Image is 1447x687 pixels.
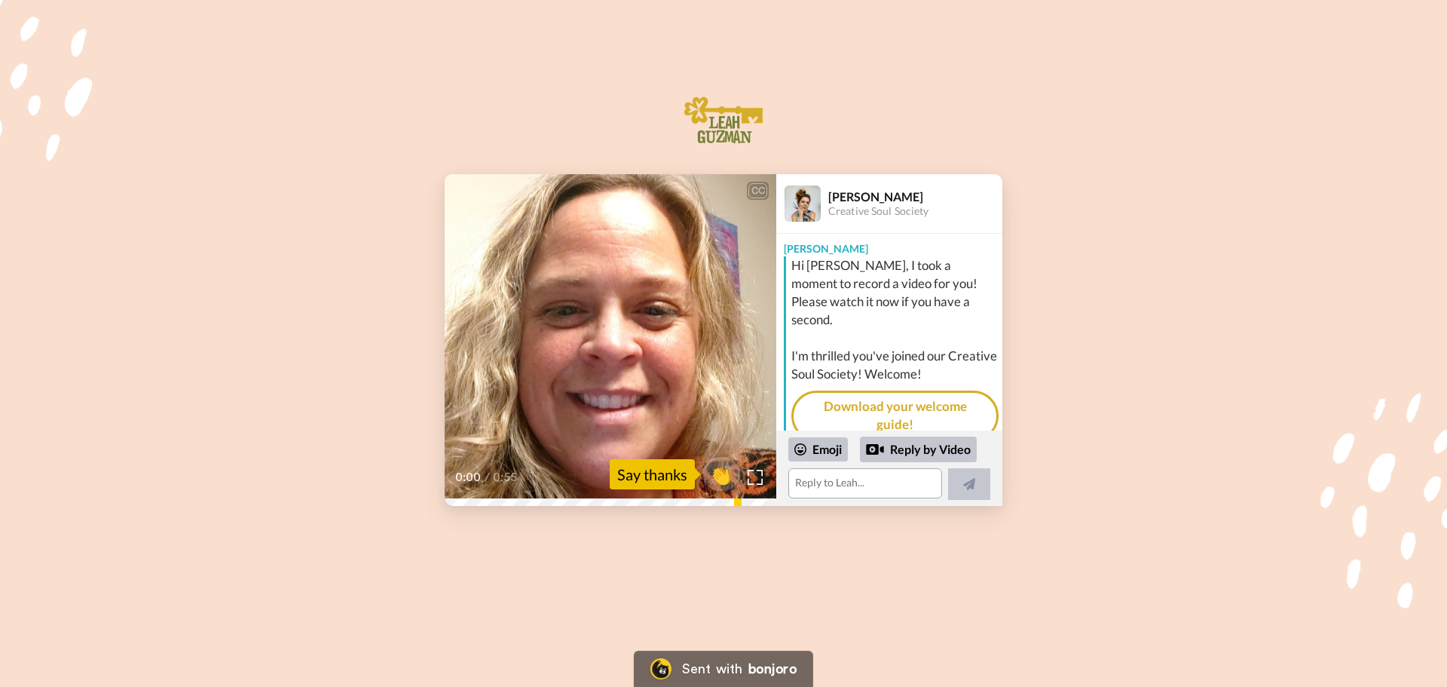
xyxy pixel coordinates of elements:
[702,462,740,486] span: 👏
[860,437,977,462] div: Reply by Video
[866,440,884,459] div: Reply by Video
[776,234,1002,256] div: [PERSON_NAME]
[748,183,767,198] div: CC
[748,470,763,485] img: Full screen
[828,205,1002,218] div: Creative Soul Society
[485,468,490,486] span: /
[791,391,999,441] a: Download your welcome guide!
[828,189,1002,204] div: [PERSON_NAME]
[610,459,695,489] div: Say thanks
[455,468,482,486] span: 0:00
[493,468,519,486] span: 0:55
[788,437,848,462] div: Emoji
[785,186,821,222] img: Profile Image
[791,256,999,383] div: Hi [PERSON_NAME], I took a moment to record a video for you! Please watch it now if you have a se...
[680,91,767,152] img: Welcome committee logo
[702,457,740,491] button: 👏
